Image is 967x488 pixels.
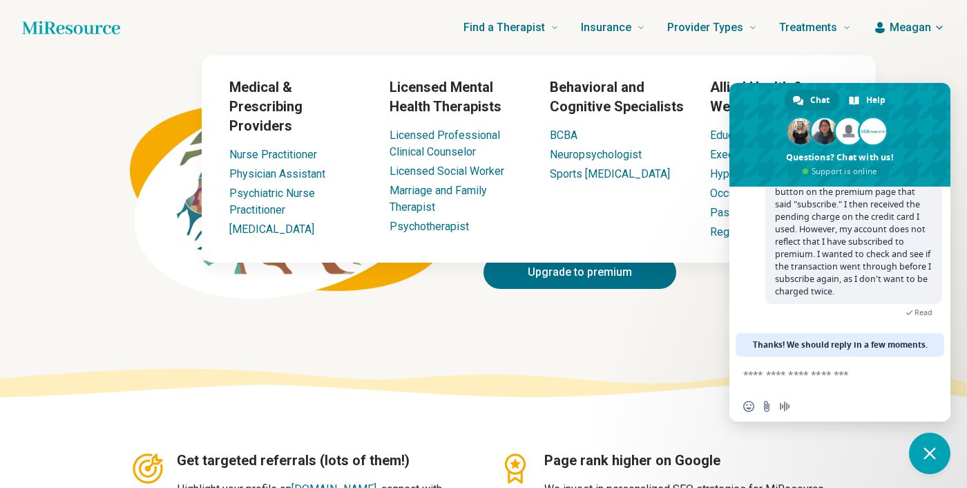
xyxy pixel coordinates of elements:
[229,167,325,180] a: Physician Assistant
[544,451,837,470] h3: Page rank higher on Google
[841,90,895,111] div: Help
[550,167,670,180] a: Sports [MEDICAL_DATA]
[550,77,688,116] h3: Behavioral and Cognitive Specialists
[890,19,931,36] span: Meagan
[779,18,837,37] span: Treatments
[390,129,500,158] a: Licensed Professional Clinical Counselor
[779,401,790,412] span: Audio message
[550,148,642,161] a: Neuropsychologist
[710,225,807,238] a: Registered Dietitian
[229,187,315,216] a: Psychiatric Nurse Practitioner
[866,90,885,111] span: Help
[909,433,950,474] div: Close chat
[753,333,928,357] span: Thanks! We should reply in a few moments.
[390,184,487,214] a: Marriage and Family Therapist
[761,401,772,412] span: Send a file
[710,148,801,161] a: Executive Function
[229,77,367,135] h3: Medical & Prescribing Providers
[710,206,803,219] a: Pastoral Counselor
[550,129,577,142] a: BCBA
[229,148,317,161] a: Nurse Practitioner
[743,368,906,381] textarea: Compose your message...
[177,451,470,470] h3: Get targeted referrals (lots of them!)
[667,18,743,37] span: Provider Types
[785,90,839,111] div: Chat
[22,14,120,41] a: Home page
[463,18,545,37] span: Find a Therapist
[710,129,808,142] a: Education Specialist
[581,18,631,37] span: Insurance
[710,77,848,116] h3: Allied Health & Wellness Providers
[390,220,469,233] a: Psychotherapist
[810,90,830,111] span: Chat
[873,19,945,36] button: Meagan
[390,77,528,116] h3: Licensed Mental Health Therapists
[390,165,504,178] a: Licensed Social Worker
[119,55,959,263] div: Provider Types
[710,187,821,200] a: Occupational Therapist
[710,167,784,180] a: Hypnotherapist
[483,256,676,289] a: Upgrade to premium
[229,223,314,236] a: [MEDICAL_DATA]
[775,136,932,297] span: Good morning! I have a quick troubleshooting question. I recently decided to upgrade to premium, ...
[743,401,754,412] span: Insert an emoji
[915,308,932,317] span: Read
